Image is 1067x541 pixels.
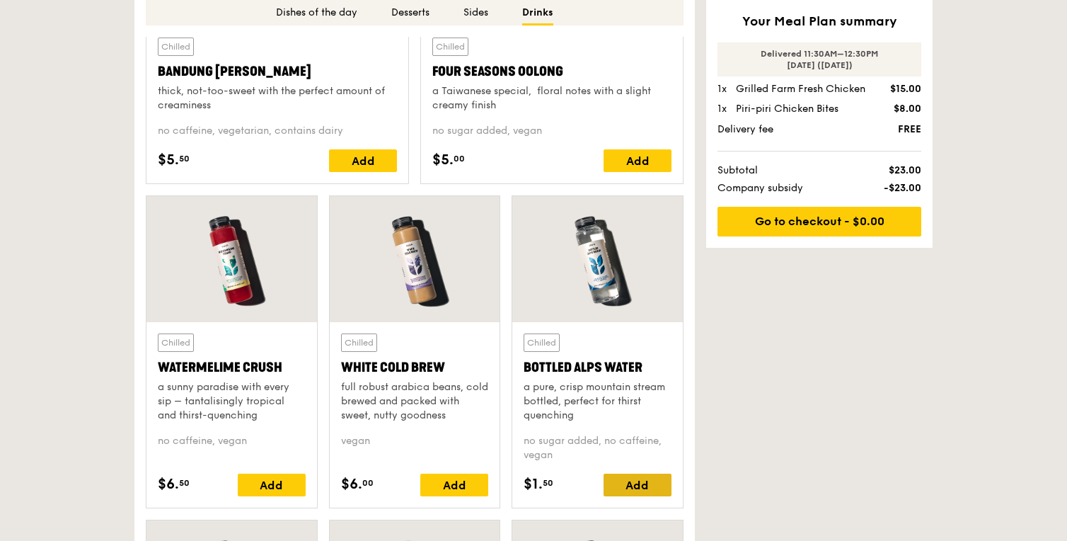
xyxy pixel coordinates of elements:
div: a Taiwanese special, floral notes with a slight creamy finish [432,84,671,113]
span: 50 [179,477,190,489]
div: Chilled [158,38,194,56]
div: Chilled [432,38,468,56]
div: thick, not-too-sweet with the perfect amount of creaminess [158,84,397,113]
div: full robust arabica beans, cold brewed and packed with sweet, nutty goodness [341,380,489,423]
div: 1x [717,102,730,116]
a: Go to checkout - $0.00 [717,207,921,237]
div: 1x [717,82,730,96]
span: 50 [179,153,190,164]
span: $6. [341,474,362,495]
div: White Cold Brew [341,358,489,377]
div: Add [604,474,671,496]
div: Add [238,474,306,496]
div: Add [329,149,397,172]
div: a pure, crisp mountain stream bottled, perfect for thirst quenching [524,380,671,423]
div: Four Seasons Oolong [432,62,671,81]
h2: Your Meal Plan summary [717,11,921,31]
div: Watermelime Crush [158,358,306,377]
div: Delivered 11:30AM–12:30PM [DATE] ([DATE]) [717,42,921,76]
span: 00 [362,477,374,489]
span: $23.00 [840,164,921,178]
span: Subtotal [717,164,840,178]
div: no sugar added, vegan [432,124,671,138]
div: Add [604,149,671,172]
div: Add [420,474,488,496]
div: Bottled Alps Water [524,358,671,377]
div: Grilled Farm Fresh Chicken [736,82,877,96]
span: $1. [524,474,543,495]
div: $15.00 [889,82,921,96]
span: $6. [158,474,179,495]
div: Chilled [158,334,194,352]
div: no sugar added, no caffeine, vegan [524,434,671,462]
span: Delivery fee [717,123,840,137]
div: a sunny paradise with every sip – tantalisingly tropical and thirst-quenching [158,380,306,423]
div: no caffeine, vegetarian, contains dairy [158,124,397,138]
span: $5. [432,149,454,171]
span: -$23.00 [840,181,921,195]
div: Chilled [341,334,377,352]
div: no caffeine, vegan [158,434,306,462]
div: Piri-piri Chicken Bites [736,102,877,116]
div: Bandung [PERSON_NAME] [158,62,397,81]
div: $8.00 [889,102,921,116]
span: $5. [158,149,179,171]
div: vegan [341,434,489,462]
span: 00 [454,153,465,164]
span: Company subsidy [717,181,840,195]
div: Chilled [524,334,560,352]
span: FREE [840,123,921,137]
span: 50 [543,477,553,489]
